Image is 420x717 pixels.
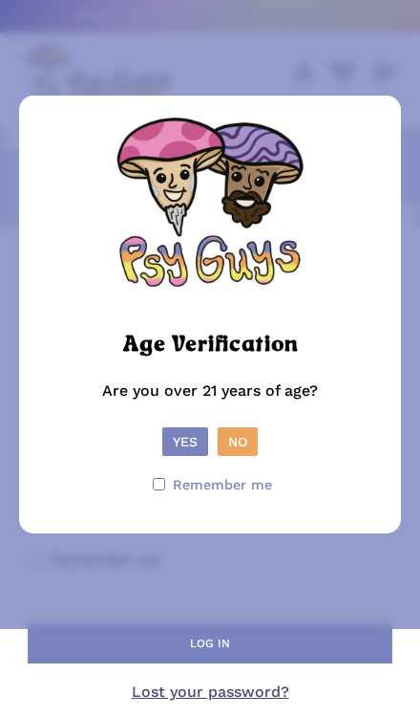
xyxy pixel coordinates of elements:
[173,471,272,498] span: Remember me
[132,683,289,701] a: Lost your password?
[162,427,208,456] button: Yes
[123,330,298,362] h2: Age Verification
[153,478,165,490] input: Remember me
[115,115,305,306] img: PsyGuys
[218,427,258,456] button: No
[28,623,391,663] button: Log in
[38,378,382,427] p: Are you over 21 years of age?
